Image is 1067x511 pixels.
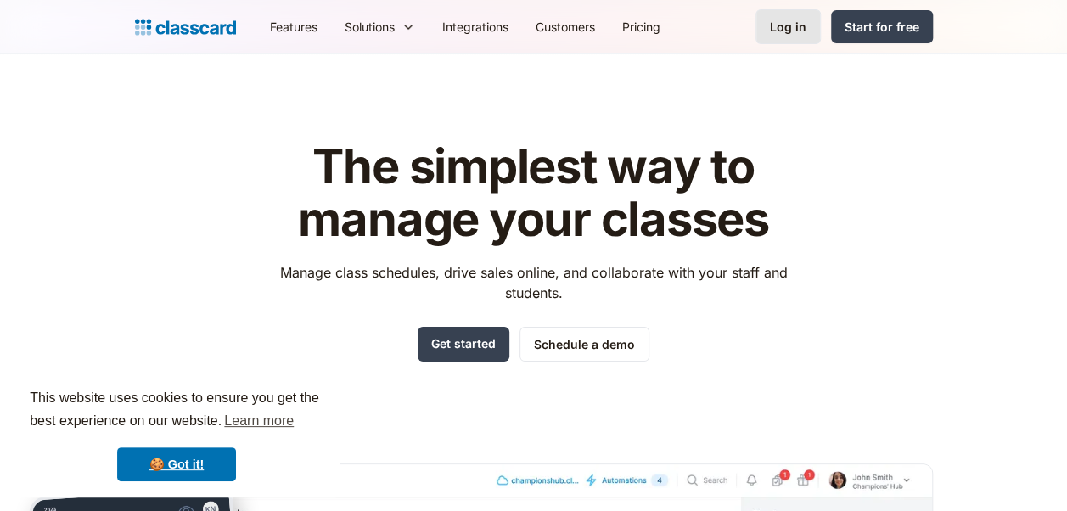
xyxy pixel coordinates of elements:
a: Log in [755,9,821,44]
span: This website uses cookies to ensure you get the best experience on our website. [30,388,323,434]
div: Log in [770,18,806,36]
div: Solutions [345,18,395,36]
h1: The simplest way to manage your classes [264,141,803,245]
a: Customers [522,8,609,46]
a: Integrations [429,8,522,46]
a: Schedule a demo [519,327,649,362]
div: Start for free [845,18,919,36]
div: Solutions [331,8,429,46]
a: dismiss cookie message [117,447,236,481]
a: home [135,15,236,39]
a: Pricing [609,8,674,46]
div: cookieconsent [14,372,340,497]
a: learn more about cookies [222,408,296,434]
a: Start for free [831,10,933,43]
a: Get started [418,327,509,362]
a: Features [256,8,331,46]
p: Manage class schedules, drive sales online, and collaborate with your staff and students. [264,262,803,303]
